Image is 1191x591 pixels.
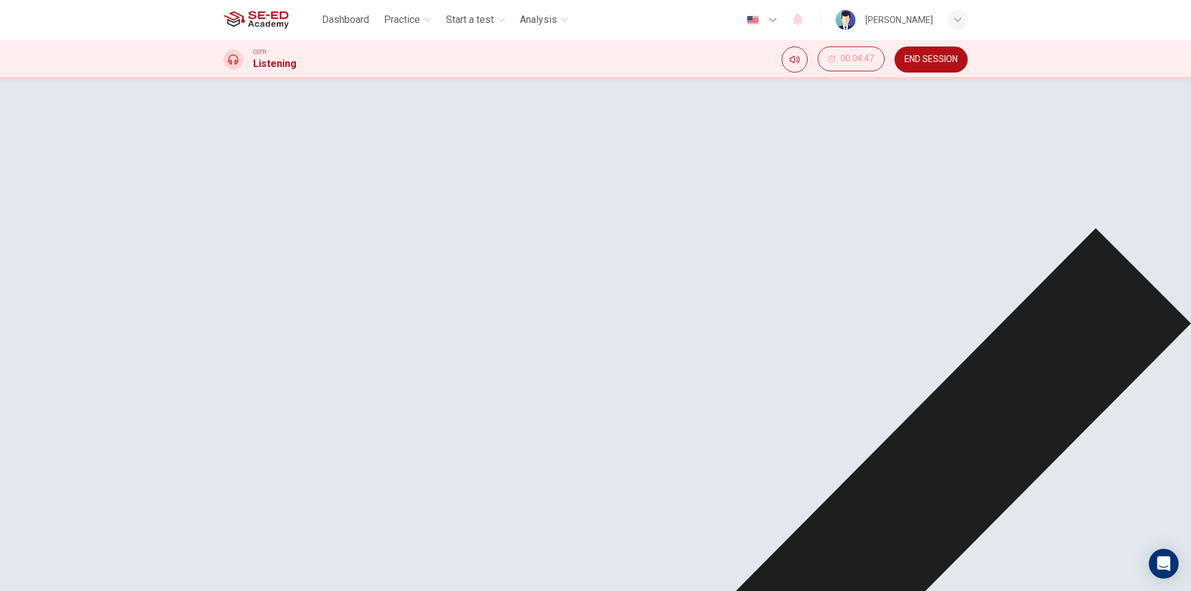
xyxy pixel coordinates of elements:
button: 00:04:47 [818,47,885,71]
button: Practice [379,9,436,31]
div: Hide [818,47,885,73]
div: [PERSON_NAME] [865,12,933,27]
span: END SESSION [904,55,958,64]
img: Profile picture [836,10,855,30]
button: Analysis [515,9,573,31]
button: END SESSION [894,47,968,73]
span: Start a test [446,12,494,27]
div: Mute [782,47,808,73]
img: SE-ED Academy logo [223,7,288,32]
span: Analysis [520,12,557,27]
a: SE-ED Academy logo [223,7,317,32]
span: CEFR [253,48,266,56]
button: Start a test [441,9,510,31]
div: Open Intercom Messenger [1149,549,1179,579]
h1: Listening [253,56,297,71]
button: Dashboard [317,9,374,31]
img: en [745,16,761,25]
span: Dashboard [322,12,369,27]
span: 00:04:47 [841,54,874,64]
span: Practice [384,12,420,27]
